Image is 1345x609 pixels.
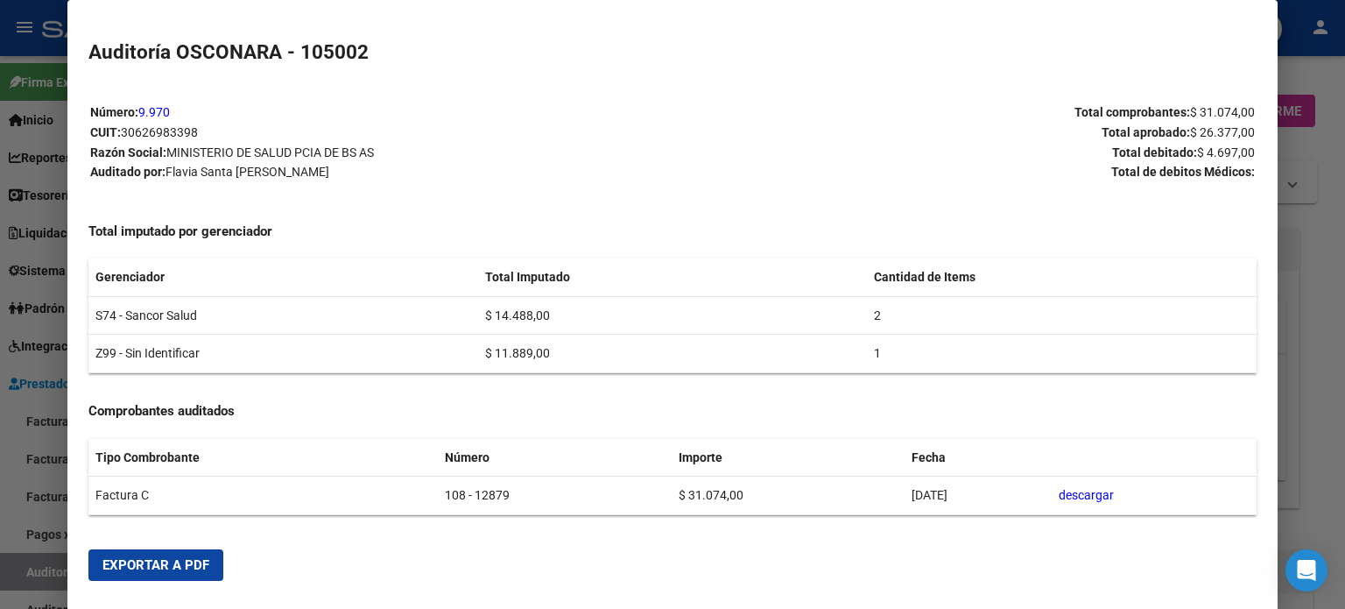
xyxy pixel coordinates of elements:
[1190,105,1255,119] span: $ 31.074,00
[672,439,905,477] th: Importe
[102,557,209,573] span: Exportar a PDF
[165,165,329,179] span: Flavia Santa [PERSON_NAME]
[88,222,1257,242] h4: Total imputado por gerenciador
[673,143,1255,163] p: Total debitado:
[673,123,1255,143] p: Total aprobado:
[673,103,1255,123] p: Total comprobantes:
[88,258,478,296] th: Gerenciador
[478,296,868,335] td: $ 14.488,00
[166,145,374,159] span: MINISTERIO DE SALUD PCIA DE BS AS
[90,143,672,163] p: Razón Social:
[90,162,672,182] p: Auditado por:
[138,105,170,119] a: 9.970
[905,439,1053,477] th: Fecha
[90,103,672,123] p: Número:
[478,335,868,373] td: $ 11.889,00
[88,296,478,335] td: S74 - Sancor Salud
[1059,488,1114,502] a: descargar
[88,401,1257,421] h4: Comprobantes auditados
[672,477,905,515] td: $ 31.074,00
[867,258,1257,296] th: Cantidad de Items
[88,439,438,477] th: Tipo Combrobante
[867,335,1257,373] td: 1
[438,477,671,515] td: 108 - 12879
[1197,145,1255,159] span: $ 4.697,00
[121,125,198,139] span: 30626983398
[905,477,1053,515] td: [DATE]
[88,335,478,373] td: Z99 - Sin Identificar
[478,258,868,296] th: Total Imputado
[867,296,1257,335] td: 2
[673,162,1255,182] p: Total de debitos Médicos:
[88,549,223,581] button: Exportar a PDF
[88,38,1257,67] h2: Auditoría OSCONARA - 105002
[438,439,671,477] th: Número
[88,477,438,515] td: Factura C
[90,123,672,143] p: CUIT:
[1285,549,1327,591] div: Open Intercom Messenger
[1190,125,1255,139] span: $ 26.377,00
